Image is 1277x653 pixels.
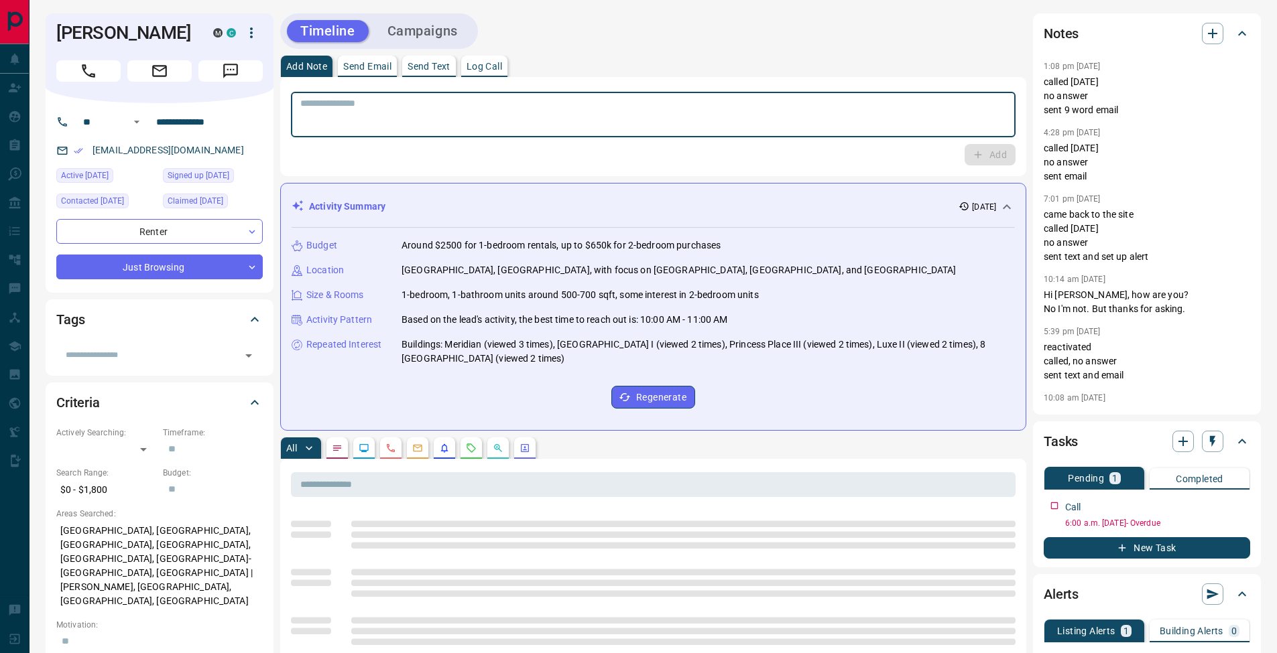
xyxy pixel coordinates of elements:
svg: Lead Browsing Activity [359,443,369,453]
h1: [PERSON_NAME] [56,22,193,44]
p: 0 [1231,626,1237,636]
span: Contacted [DATE] [61,194,124,208]
div: Just Browsing [56,255,263,279]
div: Alerts [1044,578,1250,610]
p: Listing Alerts [1057,626,1115,636]
p: 7:01 pm [DATE] [1044,194,1101,204]
button: Regenerate [611,386,695,409]
div: Tue Jun 14 2022 [163,168,263,187]
div: Wed Jun 15 2022 [163,194,263,212]
svg: Notes [332,443,343,453]
p: called [DATE] no answer sent 9 word email [1044,75,1250,117]
p: Send Email [343,62,391,71]
span: Signed up [DATE] [168,169,229,182]
p: Pending [1068,474,1104,483]
p: Location [306,263,344,277]
p: All [286,443,297,453]
p: reactivated called, no answer sent text and email [1044,340,1250,382]
span: Call [56,60,121,82]
svg: Requests [466,443,477,453]
p: Send Text [408,62,450,71]
p: Completed [1176,474,1223,484]
p: Add Note [286,62,327,71]
p: called [DATE] no answer sent email [1044,141,1250,184]
p: Motivation: [56,619,263,631]
p: 6:00 a.m. [DATE] - Overdue [1065,517,1250,529]
span: Message [198,60,263,82]
div: Tasks [1044,425,1250,457]
p: Log Call [467,62,502,71]
svg: Opportunities [493,443,503,453]
div: Mon Sep 08 2025 [56,194,156,212]
svg: Listing Alerts [439,443,450,453]
span: Email [127,60,192,82]
h2: Criteria [56,392,100,413]
p: [GEOGRAPHIC_DATA], [GEOGRAPHIC_DATA], [GEOGRAPHIC_DATA], [GEOGRAPHIC_DATA], [GEOGRAPHIC_DATA], [G... [56,520,263,612]
a: [EMAIL_ADDRESS][DOMAIN_NAME] [93,145,244,155]
p: 1:08 pm [DATE] [1044,62,1101,71]
p: came back to the site called [DATE] no answer sent text and set up alert [1044,208,1250,264]
p: Based on the lead's activity, the best time to reach out is: 10:00 AM - 11:00 AM [402,313,728,327]
div: Activity Summary[DATE] [292,194,1015,219]
button: Campaigns [374,20,471,42]
p: Areas Searched: [56,508,263,520]
svg: Agent Actions [520,443,530,453]
p: Call [1065,500,1081,514]
h2: Tags [56,309,84,330]
span: Claimed [DATE] [168,194,223,208]
p: Building Alerts [1160,626,1223,636]
div: Notes [1044,17,1250,50]
h2: Tasks [1044,431,1078,452]
span: Active [DATE] [61,169,109,182]
p: Budget: [163,467,263,479]
button: New Task [1044,537,1250,559]
button: Open [129,114,145,130]
p: [GEOGRAPHIC_DATA], [GEOGRAPHIC_DATA], with focus on [GEOGRAPHIC_DATA], [GEOGRAPHIC_DATA], and [GE... [402,263,957,277]
div: condos.ca [227,28,236,38]
p: 10:08 am [DATE] [1044,393,1105,403]
div: Renter [56,219,263,244]
p: Size & Rooms [306,288,364,302]
div: Criteria [56,386,263,419]
div: Tags [56,303,263,336]
p: 1 [1123,626,1129,636]
p: Hi [PERSON_NAME], how are you? No I'm not. But thanks for asking. [1044,288,1250,316]
p: Repeated Interest [306,338,381,352]
p: Activity Summary [309,200,385,214]
p: Buildings: Meridian (viewed 3 times), [GEOGRAPHIC_DATA] I (viewed 2 times), Princess Place III (v... [402,338,1015,366]
div: Wed Sep 03 2025 [56,168,156,187]
p: Budget [306,238,337,252]
p: 10:14 am [DATE] [1044,275,1105,284]
p: Activity Pattern [306,313,372,327]
svg: Calls [385,443,396,453]
p: $0 - $1,800 [56,479,156,501]
div: mrloft.ca [213,28,223,38]
svg: Email Verified [74,146,83,155]
p: Around $2500 for 1-bedroom rentals, up to $650k for 2-bedroom purchases [402,238,721,252]
p: 4:28 pm [DATE] [1044,128,1101,137]
p: [DATE] [972,201,996,213]
svg: Emails [412,443,423,453]
p: Actively Searching: [56,427,156,439]
p: 5:39 pm [DATE] [1044,327,1101,336]
h2: Notes [1044,23,1079,44]
p: Search Range: [56,467,156,479]
button: Open [239,346,258,365]
p: 1-bedroom, 1-bathroom units around 500-700 sqft, some interest in 2-bedroom units [402,288,759,302]
h2: Alerts [1044,583,1079,605]
button: Timeline [287,20,369,42]
p: Timeframe: [163,427,263,439]
p: 1 [1112,474,1117,483]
